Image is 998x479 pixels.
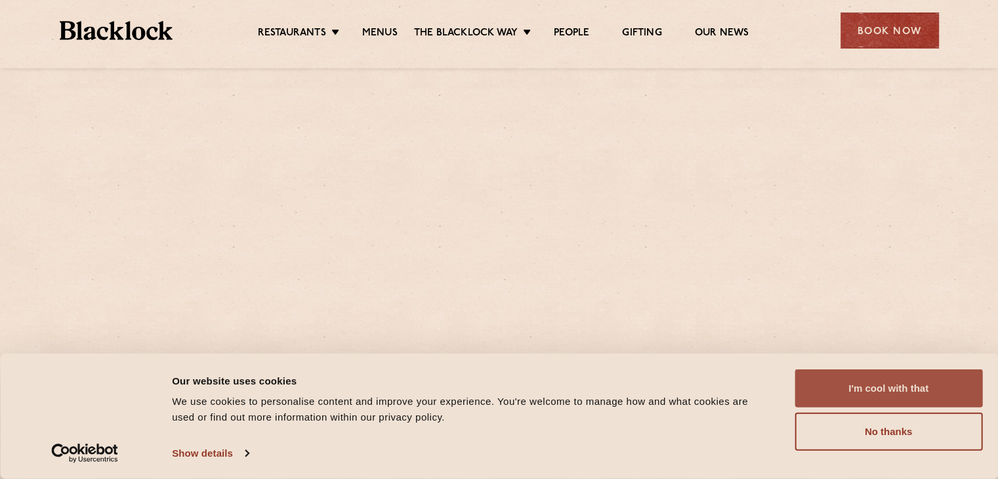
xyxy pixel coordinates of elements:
[172,373,765,388] div: Our website uses cookies
[362,27,398,41] a: Menus
[172,394,765,425] div: We use cookies to personalise content and improve your experience. You're welcome to manage how a...
[554,27,589,41] a: People
[258,27,326,41] a: Restaurants
[28,444,142,463] a: Usercentrics Cookiebot - opens in a new window
[622,27,661,41] a: Gifting
[695,27,749,41] a: Our News
[795,369,982,407] button: I'm cool with that
[60,21,173,40] img: BL_Textured_Logo-footer-cropped.svg
[841,12,939,49] div: Book Now
[795,413,982,451] button: No thanks
[414,27,518,41] a: The Blacklock Way
[172,444,248,463] a: Show details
